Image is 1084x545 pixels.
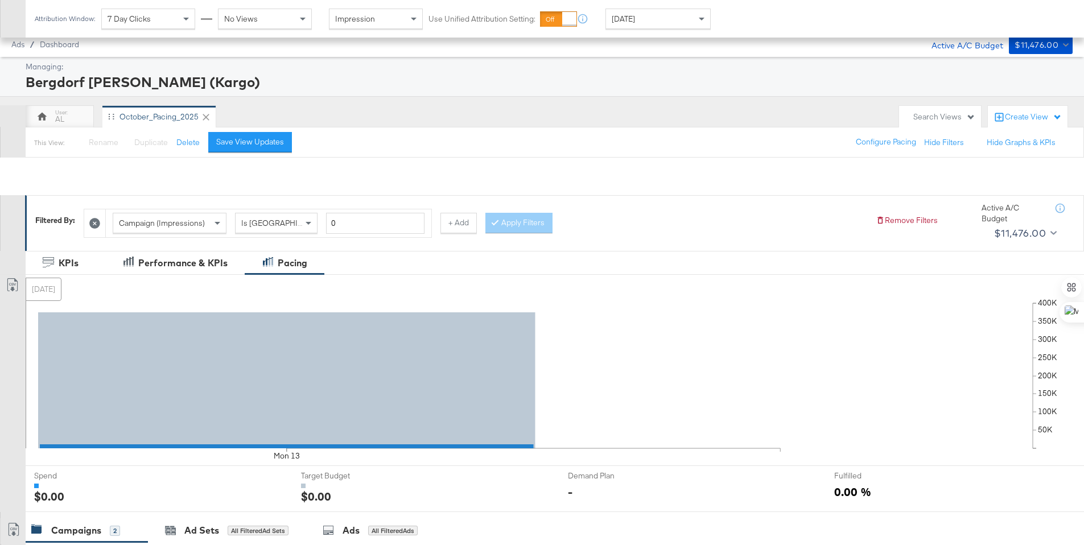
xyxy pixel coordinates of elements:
span: 0.00 % [834,484,871,499]
text: 400K [1038,298,1057,308]
span: Target Budget [301,470,386,481]
div: Performance & KPIs [138,257,228,270]
button: Hide Filters [924,137,964,148]
span: 7 Day Clicks [108,14,151,24]
div: Campaigns [51,524,101,537]
button: + Add [440,213,477,233]
div: Pacing [278,257,307,270]
div: Create View [1005,112,1062,123]
div: All Filtered Ad Sets [228,526,288,536]
div: 2 [110,526,120,536]
span: Fulfilled [834,470,920,481]
div: All Filtered Ads [368,526,418,536]
div: Search Views [913,112,975,122]
text: Mon 13 [274,451,300,461]
span: No Views [224,14,258,24]
label: Use Unified Attribution Setting: [428,14,535,24]
button: $11,476.00 [1009,36,1073,54]
div: Managing: [26,61,1070,72]
div: Ad Sets [184,524,219,537]
div: Attribution Window: [34,15,96,23]
div: Ads [343,524,360,537]
span: / [24,40,40,49]
a: Dashboard [40,40,79,49]
input: Enter a number [326,213,424,234]
button: $11,476.00 [990,224,1059,242]
div: $0.00 [301,488,331,505]
button: Configure Pacing [848,132,924,152]
span: Is [GEOGRAPHIC_DATA] [241,218,328,228]
div: AL [55,114,64,125]
div: $0.00 [34,488,64,505]
span: Spend [34,470,119,481]
div: - [568,484,572,500]
div: This View: [34,138,64,147]
span: Impression [335,14,375,24]
div: Save View Updates [216,137,284,147]
div: Drag to reorder tab [108,113,114,119]
span: Campaign (Impressions) [119,218,205,228]
span: [DATE] [612,14,635,24]
button: Save View Updates [208,132,292,152]
div: October_Pacing_2025 [119,112,199,122]
div: Active A/C Budget [982,203,1044,224]
div: $11,476.00 [1015,38,1058,52]
button: Remove Filters [876,215,938,226]
button: Delete [176,137,200,148]
div: KPIs [59,257,79,270]
div: Active A/C Budget [920,36,1003,53]
div: $11,476.00 [994,225,1046,242]
button: Hide Graphs & KPIs [987,137,1056,148]
div: Filtered By: [35,215,75,226]
span: Ads [11,40,24,49]
div: Bergdorf [PERSON_NAME] (Kargo) [26,72,1070,92]
span: Rename [89,137,118,147]
span: Demand Plan [568,470,653,481]
span: Duplicate [134,137,168,147]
